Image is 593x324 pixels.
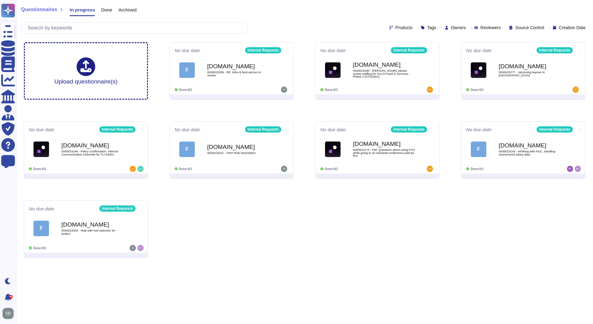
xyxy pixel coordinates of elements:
[179,88,192,92] span: Done: 0/1
[137,166,144,172] img: user
[427,87,433,93] img: user
[2,308,14,319] img: user
[537,126,573,133] div: Internal Requests
[281,166,287,172] img: user
[101,7,112,12] span: Done
[499,71,561,77] span: 0000023277 - Upcoming layover in [GEOGRAPHIC_DATA]
[559,25,586,30] span: Creation Date
[179,167,192,171] span: Done: 0/1
[567,166,573,172] img: user
[137,245,144,251] img: user
[320,48,346,53] span: No due date
[499,63,561,69] b: [DOMAIN_NAME]
[353,69,415,78] span: 0000023280 - [PERSON_NAME], please review staffing for SALTA track & Services - Phase 2 (0701IN01)
[466,48,492,53] span: No due date
[130,166,136,172] img: user
[471,62,486,78] img: Logo
[245,47,281,53] div: Internal Requests
[99,126,136,133] div: Internal Requests
[281,87,287,93] img: user
[499,150,561,156] span: 0000023154 - Working with NOC, handling anonymized salary data
[515,25,544,30] span: Source Control
[207,144,269,150] b: [DOMAIN_NAME]
[325,62,341,78] img: Logo
[325,88,338,92] span: Done: 0/1
[99,205,136,212] div: Internal Requests
[427,25,436,30] span: Tags
[179,62,195,78] div: F
[33,221,49,236] div: F
[451,25,466,30] span: Owners
[470,167,484,171] span: Done: 0/1
[207,151,269,155] span: 0000023231 - CRO Role Description
[175,48,200,53] span: No due date
[9,295,13,299] div: 9+
[25,22,247,33] input: Search by keywords
[499,142,561,148] b: [DOMAIN_NAME]
[471,142,486,157] div: F
[69,7,95,12] span: In progress
[427,166,433,172] img: user
[61,150,123,156] span: 0000023246 - Policy Confirmation: Internal Communication Channels for TLI EEMA
[207,63,269,69] b: [DOMAIN_NAME]
[395,25,412,30] span: Products
[320,127,346,132] span: No due date
[175,127,200,132] span: No due date
[61,229,123,235] span: 0000023039 - Help with tool selection for project
[353,141,415,147] b: [DOMAIN_NAME]
[29,127,54,132] span: No due date
[21,7,57,12] span: Questionnaires
[33,246,46,250] span: Done: 0/1
[61,222,123,227] b: [DOMAIN_NAME]
[575,166,581,172] img: user
[466,127,492,132] span: No due date
[61,142,123,148] b: [DOMAIN_NAME]
[1,307,18,320] button: user
[573,87,579,93] img: user
[480,25,501,30] span: Reviewers
[33,167,46,171] span: Done: 0/1
[537,47,573,53] div: Internal Requests
[391,47,427,53] div: Internal Requests
[54,57,118,84] div: Upload questionnaire(s)
[29,206,54,211] span: No due date
[470,88,484,92] span: Done: 0/1
[118,7,136,12] span: Archived
[391,126,427,133] div: Internal Requests
[353,62,415,68] b: [DOMAIN_NAME]
[245,126,281,133] div: Internal Requests
[130,245,136,251] img: user
[179,142,195,157] div: F
[325,142,341,157] img: Logo
[207,71,269,77] span: 0000023289 - RE: Who is best person to review
[353,148,415,157] span: 0000023174 - FW: Questions about using PTO while going to an industrial conference paid by firm
[33,142,49,157] img: Logo
[325,167,338,171] span: Done: 0/1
